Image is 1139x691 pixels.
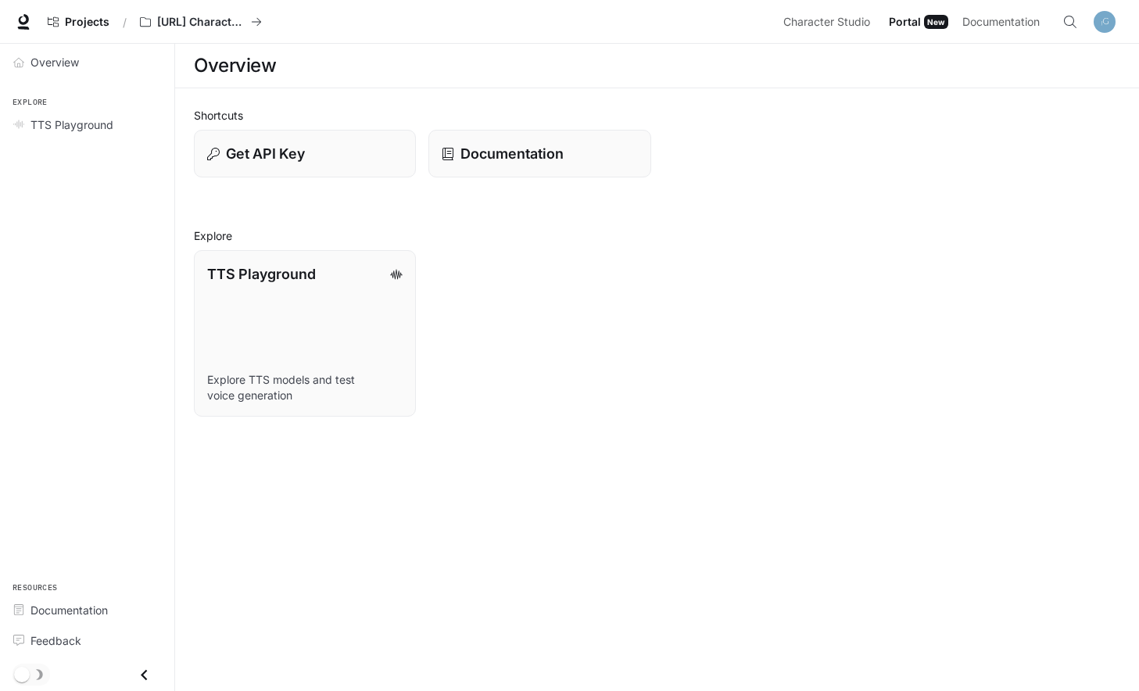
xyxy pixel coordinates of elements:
span: Documentation [962,13,1040,32]
a: Character Studio [777,6,881,38]
span: Projects [65,16,109,29]
button: User avatar [1089,6,1120,38]
button: Open Command Menu [1055,6,1086,38]
h1: Overview [194,50,276,81]
p: TTS Playground [207,263,316,285]
span: Overview [30,54,79,70]
span: Portal [889,13,921,32]
span: Documentation [30,602,108,618]
a: Go to projects [41,6,116,38]
a: Documentation [6,596,168,624]
div: / [116,14,133,30]
a: Documentation [428,130,650,177]
a: Feedback [6,627,168,654]
p: Get API Key [226,143,305,164]
button: Close drawer [127,659,162,691]
p: Documentation [460,143,564,164]
div: New [924,15,948,29]
a: Documentation [956,6,1051,38]
p: Explore TTS models and test voice generation [207,372,403,403]
span: Feedback [30,632,81,649]
span: TTS Playground [30,116,113,133]
button: All workspaces [133,6,269,38]
h2: Explore [194,227,1120,244]
h2: Shortcuts [194,107,1120,124]
a: TTS PlaygroundExplore TTS models and test voice generation [194,250,416,417]
img: User avatar [1094,11,1116,33]
span: Character Studio [783,13,870,32]
span: Dark mode toggle [14,665,30,682]
p: [URL] Characters [157,16,245,29]
a: TTS Playground [6,111,168,138]
a: PortalNew [883,6,955,38]
button: Get API Key [194,130,416,177]
a: Overview [6,48,168,76]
